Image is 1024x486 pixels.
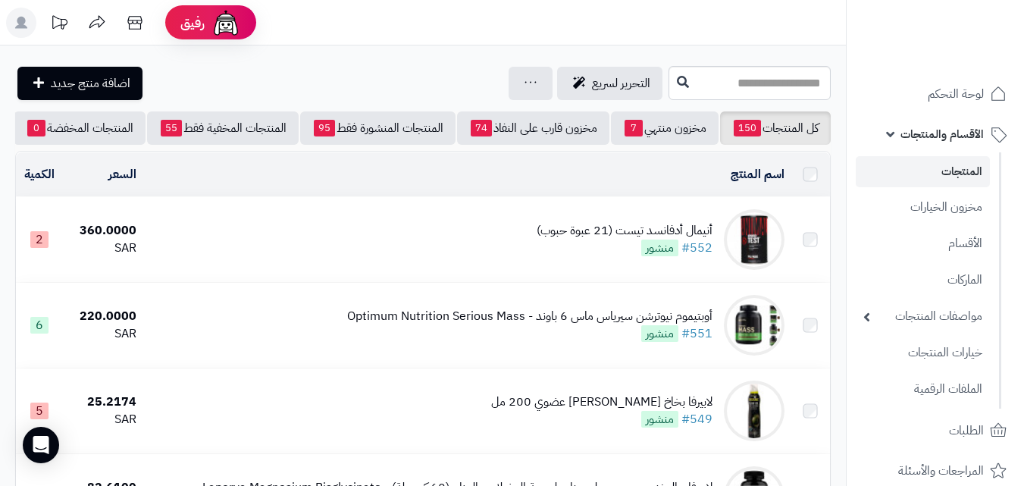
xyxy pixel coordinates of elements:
span: منشور [641,325,678,342]
a: الطلبات [856,412,1015,449]
div: 360.0000 [68,222,136,240]
img: ai-face.png [211,8,241,38]
div: أنيمال أدفانسد تيست (21 عبوة حبوب) [537,222,712,240]
img: logo-2.png [921,42,1010,74]
div: لابيرفا بخاخ [PERSON_NAME] عضوي 200 مل [491,394,712,411]
div: SAR [68,325,136,343]
span: منشور [641,411,678,428]
a: اضافة منتج جديد [17,67,142,100]
span: منشور [641,240,678,256]
a: لوحة التحكم [856,76,1015,112]
span: 5 [30,403,49,419]
span: 6 [30,317,49,334]
span: 55 [161,120,182,136]
a: مخزون منتهي7 [611,111,719,145]
span: 74 [471,120,492,136]
a: المنتجات المخفضة0 [14,111,146,145]
a: مخزون قارب على النفاذ74 [457,111,609,145]
span: 2 [30,231,49,248]
a: الكمية [24,165,55,183]
a: المنتجات المنشورة فقط95 [300,111,456,145]
span: 0 [27,120,45,136]
a: مخزون الخيارات [856,191,990,224]
a: مواصفات المنتجات [856,300,990,333]
div: 220.0000 [68,308,136,325]
a: المنتجات المخفية فقط55 [147,111,299,145]
img: أوبتيموم نيوترشن سيرياس ماس 6 باوند - Optimum Nutrition Serious Mass [724,295,784,356]
div: 25.2174 [68,394,136,411]
a: السعر [108,165,136,183]
a: #552 [681,239,712,257]
a: الملفات الرقمية [856,373,990,406]
a: اسم المنتج [731,165,784,183]
img: أنيمال أدفانسد تيست (21 عبوة حبوب) [724,209,784,270]
div: SAR [68,240,136,257]
a: الماركات [856,264,990,296]
a: المنتجات [856,156,990,187]
a: خيارات المنتجات [856,337,990,369]
div: Open Intercom Messenger [23,427,59,463]
span: 150 [734,120,761,136]
span: الطلبات [949,420,984,441]
span: 7 [625,120,643,136]
span: لوحة التحكم [928,83,984,105]
span: التحرير لسريع [592,74,650,92]
img: لابيرفا بخاخ زيت زيتون عضوي 200 مل [724,381,784,441]
a: #549 [681,410,712,428]
a: #551 [681,325,712,343]
a: التحرير لسريع [557,67,662,100]
a: كل المنتجات150 [720,111,831,145]
a: تحديثات المنصة [40,8,78,42]
span: 95 [314,120,335,136]
span: المراجعات والأسئلة [898,460,984,481]
span: رفيق [180,14,205,32]
span: اضافة منتج جديد [51,74,130,92]
span: الأقسام والمنتجات [900,124,984,145]
div: SAR [68,411,136,428]
a: الأقسام [856,227,990,260]
div: أوبتيموم نيوترشن سيرياس ماس 6 باوند - Optimum Nutrition Serious Mass [347,308,712,325]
